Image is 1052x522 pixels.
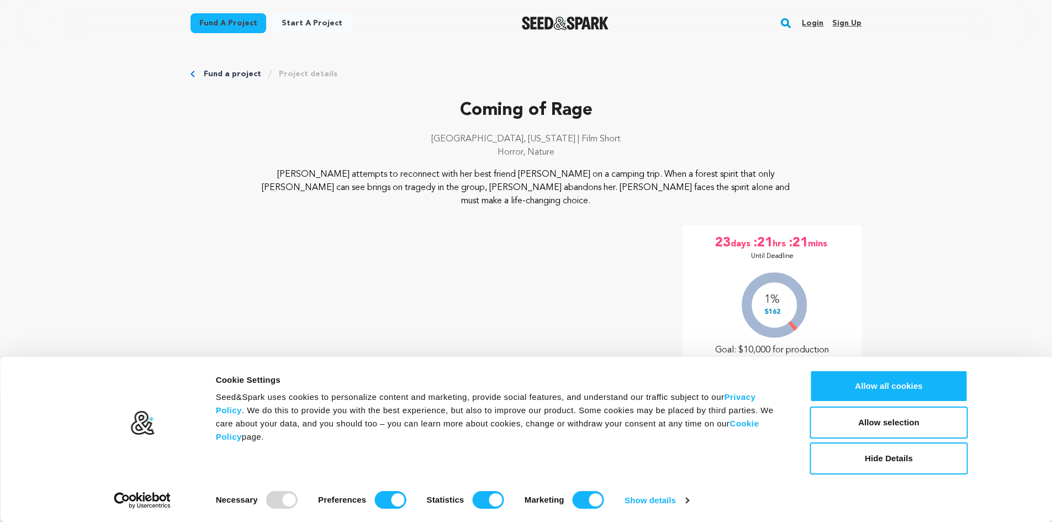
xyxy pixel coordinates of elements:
button: Allow selection [810,407,968,439]
legend: Consent Selection [215,487,216,487]
strong: Preferences [318,495,366,504]
span: days [731,234,753,252]
a: Fund a project [191,13,266,33]
span: hrs [773,234,788,252]
strong: Statistics [427,495,464,504]
a: Show details [625,492,689,509]
span: :21 [788,234,808,252]
a: Fund a project [204,68,261,80]
button: Allow all cookies [810,370,968,402]
img: Seed&Spark Logo Dark Mode [522,17,609,30]
div: Breadcrumb [191,68,862,80]
a: Usercentrics Cookiebot - opens in a new window [94,492,191,509]
a: Sign up [832,14,861,32]
button: Hide Details [810,442,968,474]
div: Seed&Spark uses cookies to personalize content and marketing, provide social features, and unders... [216,391,785,444]
a: Login [802,14,823,32]
span: :21 [753,234,773,252]
p: [GEOGRAPHIC_DATA], [US_STATE] | Film Short [191,133,862,146]
strong: Necessary [216,495,258,504]
p: Horror, Nature [191,146,862,159]
div: Cookie Settings [216,373,785,387]
strong: Marketing [525,495,564,504]
a: Seed&Spark Homepage [522,17,609,30]
a: Start a project [273,13,351,33]
a: Project details [279,68,337,80]
img: logo [130,410,155,436]
p: Coming of Rage [191,97,862,124]
span: 23 [715,234,731,252]
p: [PERSON_NAME] attempts to reconnect with her best friend [PERSON_NAME] on a camping trip. When a ... [257,168,795,208]
span: mins [808,234,829,252]
p: Until Deadline [751,252,794,261]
